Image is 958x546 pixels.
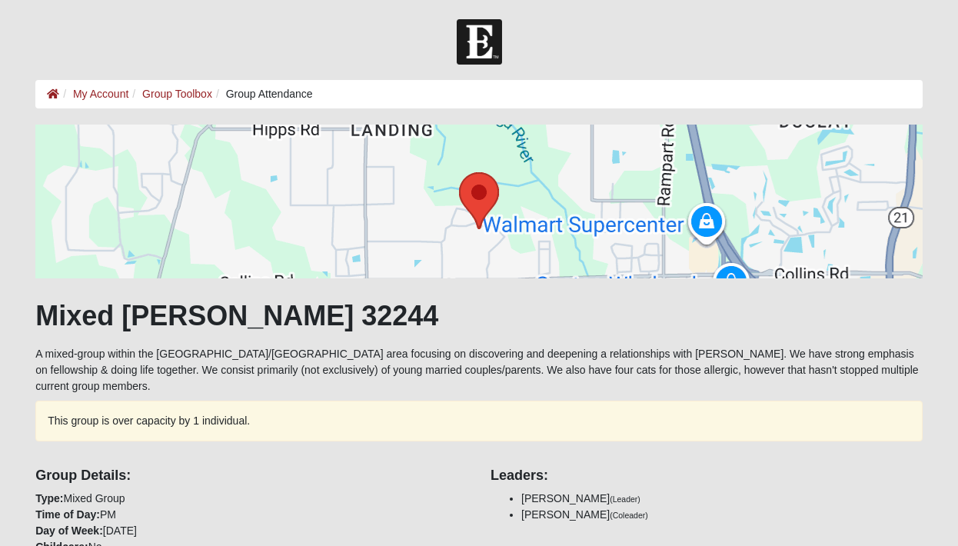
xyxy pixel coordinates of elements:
[35,468,467,484] h4: Group Details:
[73,88,128,100] a: My Account
[457,19,502,65] img: Church of Eleven22 Logo
[610,494,640,504] small: (Leader)
[35,492,63,504] strong: Type:
[35,401,923,441] div: This group is over capacity by 1 individual.
[521,507,923,523] li: [PERSON_NAME]
[35,508,100,521] strong: Time of Day:
[491,468,923,484] h4: Leaders:
[35,299,923,332] h1: Mixed [PERSON_NAME] 32244
[212,86,313,102] li: Group Attendance
[142,88,212,100] a: Group Toolbox
[610,511,648,520] small: (Coleader)
[521,491,923,507] li: [PERSON_NAME]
